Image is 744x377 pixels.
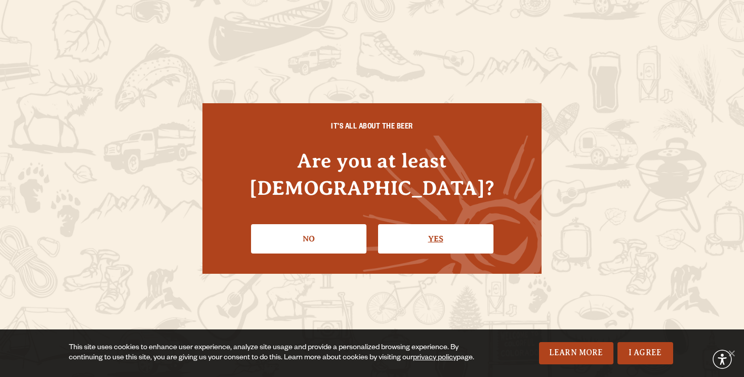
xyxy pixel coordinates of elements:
[223,147,521,201] h4: Are you at least [DEMOGRAPHIC_DATA]?
[69,343,485,363] div: This site uses cookies to enhance user experience, analyze site usage and provide a personalized ...
[223,123,521,133] h6: IT'S ALL ABOUT THE BEER
[251,224,366,254] a: No
[617,342,673,364] a: I Agree
[413,354,457,362] a: privacy policy
[378,224,493,254] a: Confirm I'm 21 or older
[539,342,613,364] a: Learn More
